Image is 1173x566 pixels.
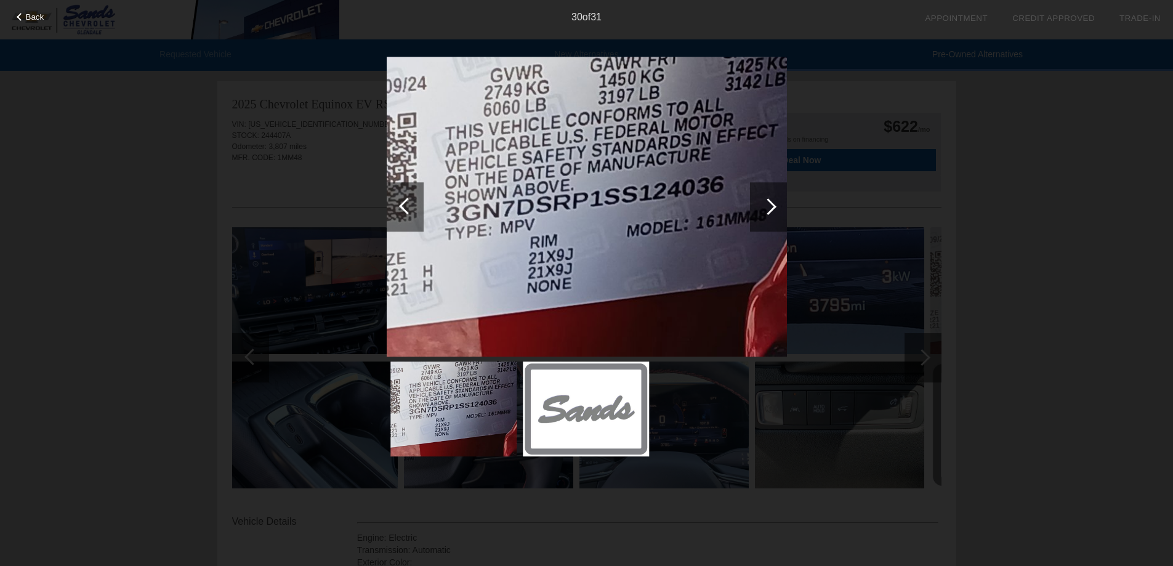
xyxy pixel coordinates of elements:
a: Appointment [925,14,988,23]
span: 30 [571,12,582,22]
img: image.aspx [523,362,649,456]
img: image.aspx [390,362,517,456]
a: Trade-In [1119,14,1161,23]
span: 31 [591,12,602,22]
img: image.aspx [387,57,787,357]
span: Back [26,12,44,22]
a: Credit Approved [1012,14,1095,23]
